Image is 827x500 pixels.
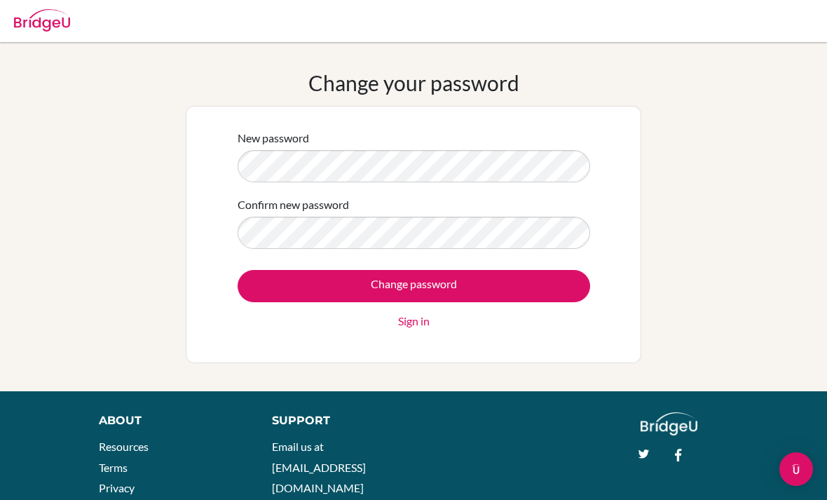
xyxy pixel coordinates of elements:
label: New password [238,130,309,147]
a: Email us at [EMAIL_ADDRESS][DOMAIN_NAME] [272,440,366,494]
a: Sign in [398,313,430,330]
div: Open Intercom Messenger [779,452,813,486]
img: Bridge-U [14,9,70,32]
h1: Change your password [308,70,519,95]
div: Support [272,412,400,429]
input: Change password [238,270,590,302]
div: About [99,412,240,429]
a: Terms [99,461,128,474]
a: Privacy [99,481,135,494]
img: logo_white@2x-f4f0deed5e89b7ecb1c2cc34c3e3d731f90f0f143d5ea2071677605dd97b5244.png [641,412,697,435]
label: Confirm new password [238,196,349,213]
a: Resources [99,440,149,453]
